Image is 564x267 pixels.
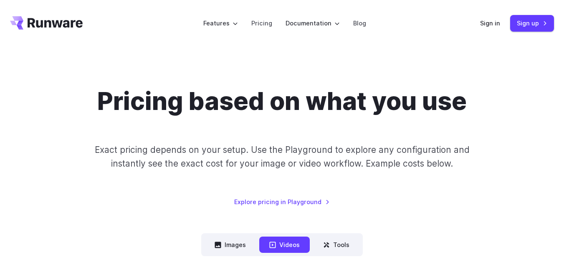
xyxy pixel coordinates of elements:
label: Documentation [286,18,340,28]
a: Sign in [480,18,500,28]
a: Pricing [251,18,272,28]
a: Blog [353,18,366,28]
label: Features [203,18,238,28]
a: Sign up [510,15,554,31]
a: Go to / [10,16,83,30]
button: Tools [313,237,359,253]
button: Videos [259,237,310,253]
a: Explore pricing in Playground [234,197,330,207]
h1: Pricing based on what you use [97,87,467,116]
button: Images [205,237,256,253]
p: Exact pricing depends on your setup. Use the Playground to explore any configuration and instantl... [91,143,472,171]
